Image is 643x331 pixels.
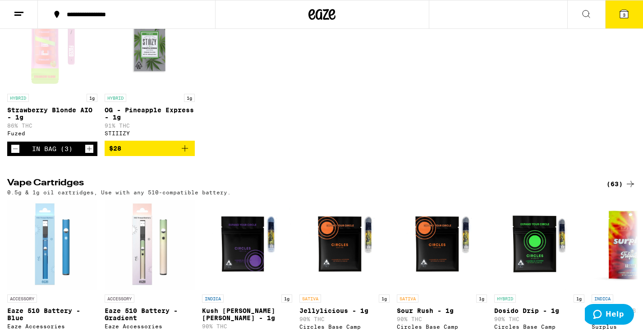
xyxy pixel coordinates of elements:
p: ACCESSORY [105,294,134,303]
button: 3 [605,0,643,28]
div: Eaze Accessories [7,323,97,329]
div: In Bag (3) [32,145,73,152]
p: 91% THC [105,123,195,129]
p: 1g [379,294,390,303]
p: SATIVA [299,294,321,303]
p: INDICA [592,294,613,303]
p: 1g [184,94,195,102]
p: ACCESSORY [7,294,37,303]
a: (63) [606,179,636,189]
p: Eaze 510 Battery - Blue [7,307,97,322]
img: Eaze Accessories - Eaze 510 Battery - Blue [7,200,97,290]
div: Circles Base Camp [299,324,390,330]
div: Fuzed [7,130,97,136]
p: Eaze 510 Battery - Gradient [105,307,195,322]
p: 90% THC [397,316,487,322]
p: 90% THC [299,316,390,322]
p: OG - Pineapple Express - 1g [105,106,195,121]
div: Circles Base Camp [494,324,584,330]
span: $28 [109,145,121,152]
p: 86% THC [7,123,97,129]
p: Dosido Drip - 1g [494,307,584,314]
iframe: Opens a widget where you can find more information [585,304,634,326]
span: 3 [623,12,625,18]
p: 0.5g & 1g oil cartridges, Use with any 510-compatible battery. [7,189,231,195]
p: 1g [87,94,97,102]
p: 1g [281,294,292,303]
img: Eaze Accessories - Eaze 510 Battery - Gradient [105,200,195,290]
p: 1g [476,294,487,303]
p: Sour Rush - 1g [397,307,487,314]
button: Add to bag [105,141,195,156]
p: HYBRID [105,94,126,102]
button: Decrement [11,144,20,153]
p: SATIVA [397,294,418,303]
button: Increment [85,144,94,153]
p: Strawberry Blonde AIO - 1g [7,106,97,121]
div: Eaze Accessories [105,323,195,329]
p: HYBRID [7,94,29,102]
img: Circles Base Camp - Dosido Drip - 1g [494,200,584,290]
p: Kush [PERSON_NAME] [PERSON_NAME] - 1g [202,307,292,322]
p: 1g [574,294,584,303]
img: Circles Base Camp - Kush Berry Bliss - 1g [202,200,292,290]
img: Circles Base Camp - Sour Rush - 1g [397,200,487,290]
img: Circles Base Camp - Jellylicious - 1g [299,200,390,290]
p: Jellylicious - 1g [299,307,390,314]
p: 90% THC [202,323,292,329]
h2: Vape Cartridges [7,179,592,189]
p: HYBRID [494,294,516,303]
div: Circles Base Camp [397,324,487,330]
p: INDICA [202,294,224,303]
p: 90% THC [494,316,584,322]
div: STIIIZY [105,130,195,136]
